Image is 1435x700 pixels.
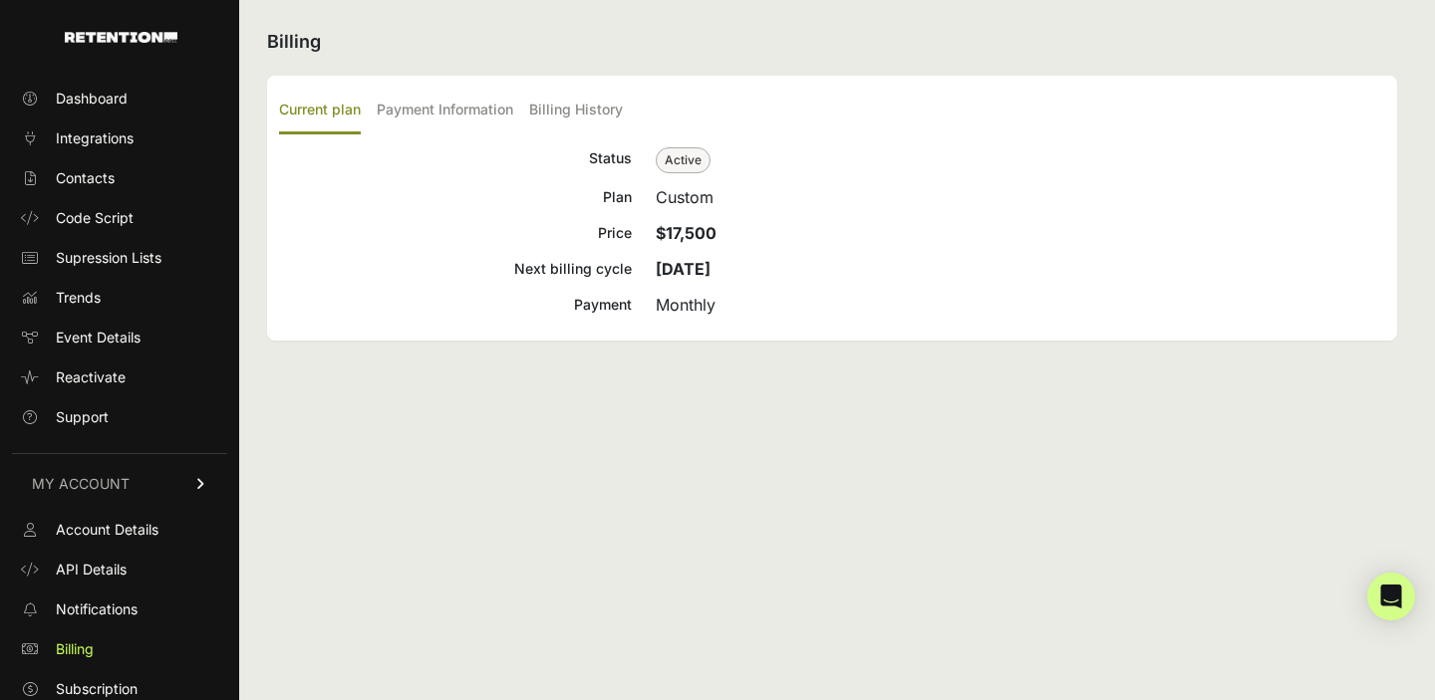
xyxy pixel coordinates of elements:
span: Supression Lists [56,248,161,268]
div: Payment [279,293,632,317]
span: Trends [56,288,101,308]
div: Monthly [656,293,1385,317]
a: MY ACCOUNT [12,453,227,514]
span: Contacts [56,168,115,188]
h2: Billing [267,28,1397,56]
span: Event Details [56,328,141,348]
a: Support [12,401,227,433]
span: Support [56,407,109,427]
img: Retention.com [65,32,177,43]
span: Dashboard [56,89,128,109]
a: Integrations [12,122,227,154]
div: Next billing cycle [279,257,632,281]
span: API Details [56,560,127,580]
a: Billing [12,633,227,665]
span: Integrations [56,128,134,148]
a: Reactivate [12,361,227,393]
span: Code Script [56,208,134,228]
span: MY ACCOUNT [32,474,130,494]
span: Reactivate [56,367,126,387]
a: Event Details [12,322,227,353]
div: Plan [279,185,632,209]
div: Open Intercom Messenger [1367,573,1415,620]
a: API Details [12,554,227,585]
a: Contacts [12,162,227,194]
a: Supression Lists [12,242,227,274]
div: Price [279,221,632,245]
a: Dashboard [12,83,227,115]
label: Current plan [279,88,361,134]
div: Custom [656,185,1385,209]
span: Account Details [56,520,158,540]
label: Billing History [529,88,623,134]
span: Notifications [56,599,138,619]
label: Payment Information [377,88,513,134]
a: Code Script [12,202,227,234]
a: Trends [12,282,227,314]
span: Active [656,147,711,173]
span: Subscription [56,679,138,699]
span: Billing [56,639,94,659]
strong: $17,500 [656,223,717,243]
strong: [DATE] [656,259,711,279]
a: Account Details [12,514,227,546]
div: Status [279,146,632,173]
a: Notifications [12,593,227,625]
